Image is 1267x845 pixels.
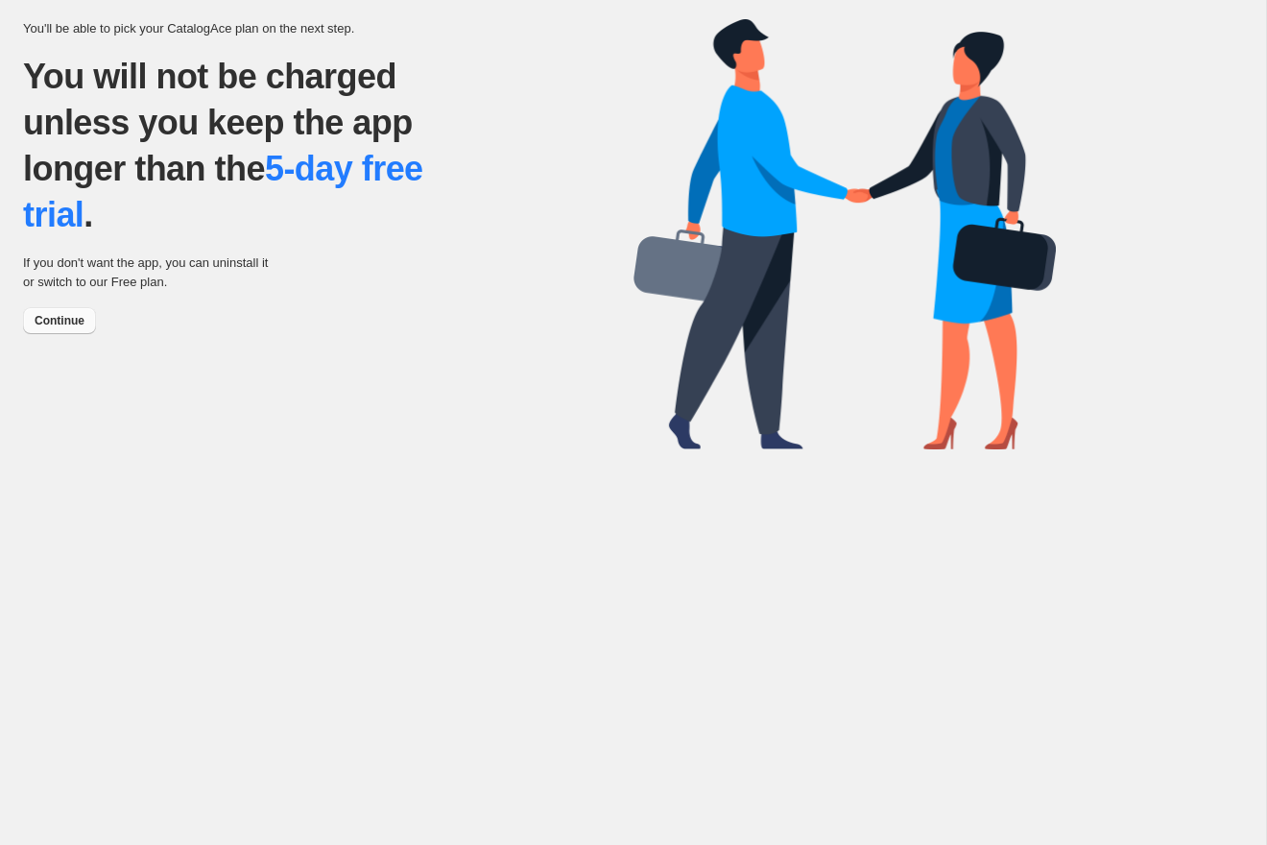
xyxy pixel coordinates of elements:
p: If you don't want the app, you can uninstall it or switch to our Free plan. [23,253,277,292]
p: You will not be charged unless you keep the app longer than the . [23,54,474,238]
img: trial [633,19,1056,449]
p: You'll be able to pick your CatalogAce plan on the next step. [23,19,633,38]
span: Continue [35,313,84,328]
button: Continue [23,307,96,334]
